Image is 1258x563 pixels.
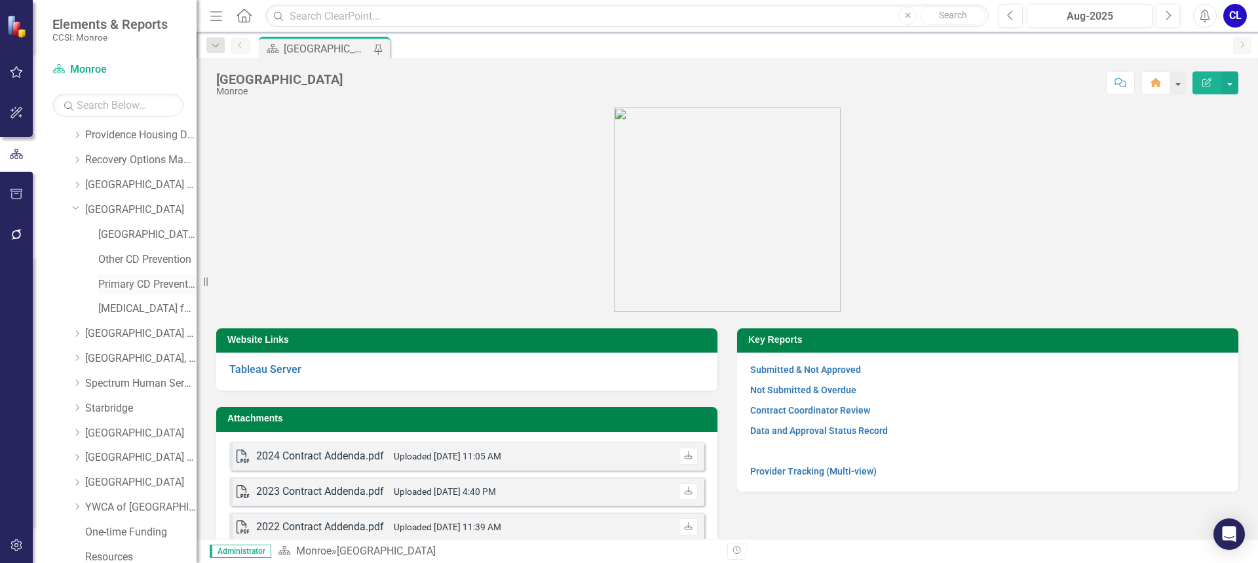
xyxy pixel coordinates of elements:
button: CL [1223,4,1247,28]
a: [GEOGRAPHIC_DATA] (RRH) [85,450,197,465]
span: Administrator [210,545,271,558]
a: Provider Tracking (Multi-view) [750,466,877,476]
a: Recovery Options Made Easy [85,153,197,168]
a: Providence Housing Development Corporation [85,128,197,143]
a: Other CD Prevention [98,252,197,267]
a: [GEOGRAPHIC_DATA] (MCOMH Internal) [98,227,197,243]
div: Open Intercom Messenger [1213,518,1245,550]
a: YWCA of [GEOGRAPHIC_DATA] and [GEOGRAPHIC_DATA] [85,500,197,515]
a: Spectrum Human Services, Inc. [85,376,197,391]
div: [GEOGRAPHIC_DATA] [216,72,343,87]
a: One-time Funding [85,525,197,540]
a: Starbridge [85,401,197,416]
button: Aug-2025 [1027,4,1153,28]
a: [GEOGRAPHIC_DATA] (RRH) [85,326,197,341]
small: Uploaded [DATE] 11:05 AM [394,451,501,461]
a: Monroe [52,62,183,77]
a: [GEOGRAPHIC_DATA] [85,475,197,490]
img: ClearPoint Strategy [7,15,29,38]
a: [GEOGRAPHIC_DATA] (RRH) [85,178,197,193]
a: Monroe [296,545,332,557]
h3: Website Links [227,335,711,345]
a: [GEOGRAPHIC_DATA], Inc. [85,351,197,366]
small: Uploaded [DATE] 4:40 PM [394,486,496,497]
button: Search [920,7,985,25]
a: Tableau Server [229,363,301,376]
h3: Attachments [227,414,711,423]
input: Search Below... [52,94,183,117]
span: Elements & Reports [52,16,168,32]
small: CCSI: Monroe [52,32,168,43]
div: 2024 Contract Addenda.pdf [256,449,384,464]
div: Aug-2025 [1031,9,1148,24]
a: Data and Approval Status Record [750,425,888,436]
div: [GEOGRAPHIC_DATA] [337,545,436,557]
div: 2022 Contract Addenda.pdf [256,520,384,535]
small: Uploaded [DATE] 11:39 AM [394,522,501,532]
input: Search ClearPoint... [265,5,989,28]
div: [GEOGRAPHIC_DATA] [284,41,370,57]
a: [MEDICAL_DATA] for Older Adults [98,301,197,317]
a: Submitted & Not Approved [750,364,861,375]
a: Primary CD Prevention [98,277,197,292]
a: [GEOGRAPHIC_DATA] [85,203,197,218]
h3: Key Reports [748,335,1232,345]
img: OMH%20Logo_Green%202024%20Stacked.png [614,107,841,312]
a: [GEOGRAPHIC_DATA] [85,426,197,441]
a: Not Submitted & Overdue [750,385,856,395]
div: 2023 Contract Addenda.pdf [256,484,384,499]
div: Monroe [216,87,343,96]
div: » [278,544,717,559]
a: Contract Coordinator Review [750,405,870,416]
span: Search [939,10,967,20]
